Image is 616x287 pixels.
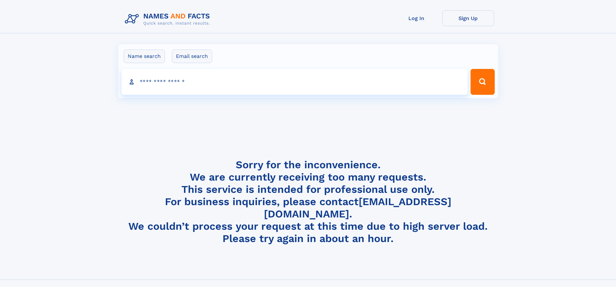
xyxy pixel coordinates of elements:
[442,10,494,26] a: Sign Up
[124,50,165,63] label: Name search
[122,159,494,245] h4: Sorry for the inconvenience. We are currently receiving too many requests. This service is intend...
[264,195,451,220] a: [EMAIL_ADDRESS][DOMAIN_NAME]
[122,10,215,28] img: Logo Names and Facts
[391,10,442,26] a: Log In
[172,50,212,63] label: Email search
[122,69,468,95] input: search input
[470,69,494,95] button: Search Button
